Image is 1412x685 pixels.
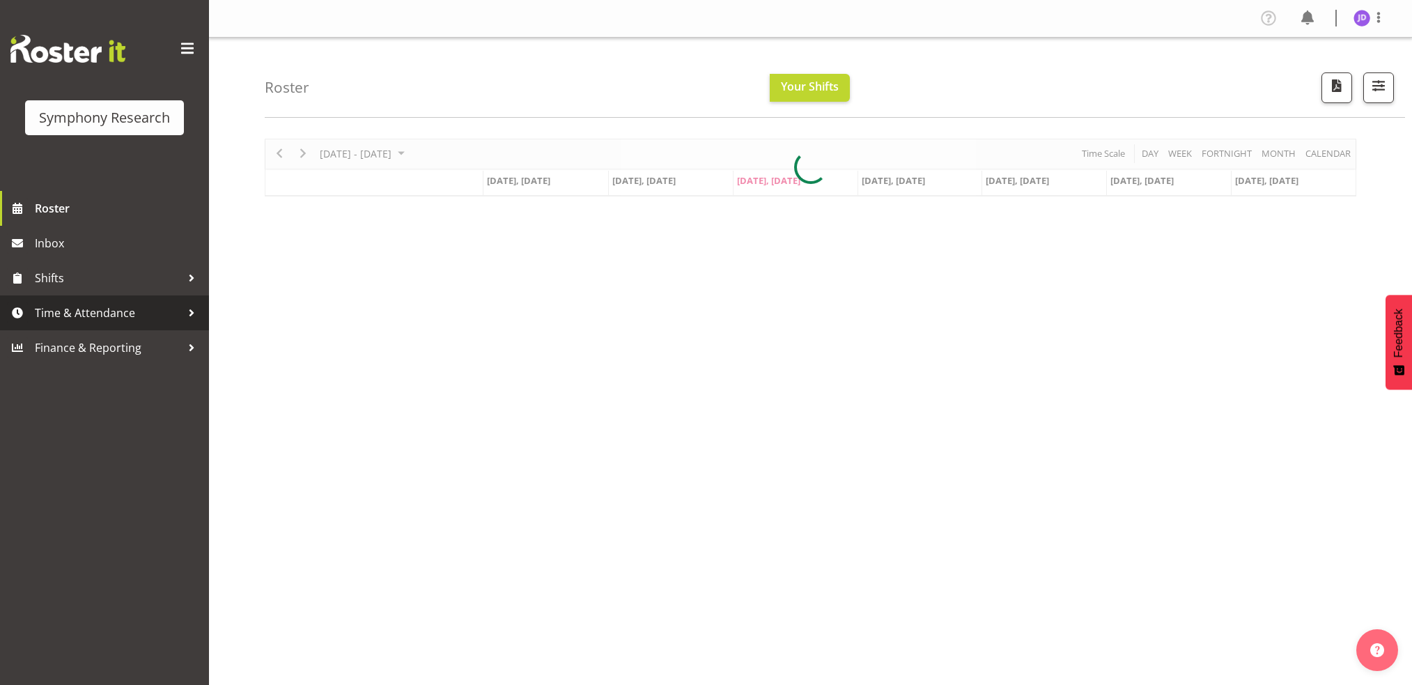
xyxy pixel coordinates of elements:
span: Finance & Reporting [35,337,181,358]
button: Feedback - Show survey [1386,295,1412,390]
span: Roster [35,198,202,219]
span: Feedback [1392,309,1405,357]
button: Filter Shifts [1363,72,1394,103]
img: Rosterit website logo [10,35,125,63]
span: Time & Attendance [35,302,181,323]
button: Your Shifts [770,74,850,102]
img: jennifer-donovan1879.jpg [1353,10,1370,26]
button: Download a PDF of the roster according to the set date range. [1321,72,1352,103]
h4: Roster [265,79,309,95]
div: Symphony Research [39,107,170,128]
span: Shifts [35,268,181,288]
span: Inbox [35,233,202,254]
span: Your Shifts [781,79,839,94]
img: help-xxl-2.png [1370,643,1384,657]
